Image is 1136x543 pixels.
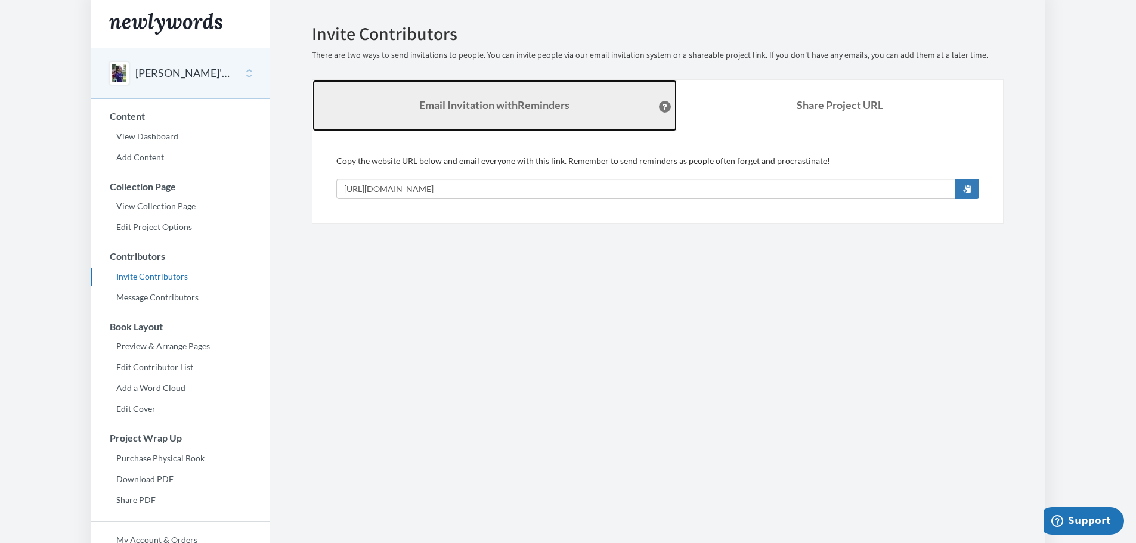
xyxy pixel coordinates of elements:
[91,148,270,166] a: Add Content
[91,197,270,215] a: View Collection Page
[109,13,222,35] img: Newlywords logo
[312,24,1004,44] h2: Invite Contributors
[91,470,270,488] a: Download PDF
[1044,507,1124,537] iframe: Opens a widget where you can chat to one of our agents
[91,379,270,397] a: Add a Word Cloud
[92,433,270,443] h3: Project Wrap Up
[419,98,569,111] strong: Email Invitation with Reminders
[91,268,270,286] a: Invite Contributors
[336,155,979,199] div: Copy the website URL below and email everyone with this link. Remember to send reminders as peopl...
[92,251,270,262] h3: Contributors
[92,321,270,332] h3: Book Layout
[91,400,270,418] a: Edit Cover
[91,358,270,376] a: Edit Contributor List
[135,66,232,81] button: [PERSON_NAME]'s Senior Night
[91,491,270,509] a: Share PDF
[92,181,270,192] h3: Collection Page
[91,288,270,306] a: Message Contributors
[91,449,270,467] a: Purchase Physical Book
[797,98,883,111] b: Share Project URL
[91,337,270,355] a: Preview & Arrange Pages
[91,128,270,145] a: View Dashboard
[92,111,270,122] h3: Content
[91,218,270,236] a: Edit Project Options
[312,49,1004,61] p: There are two ways to send invitations to people. You can invite people via our email invitation ...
